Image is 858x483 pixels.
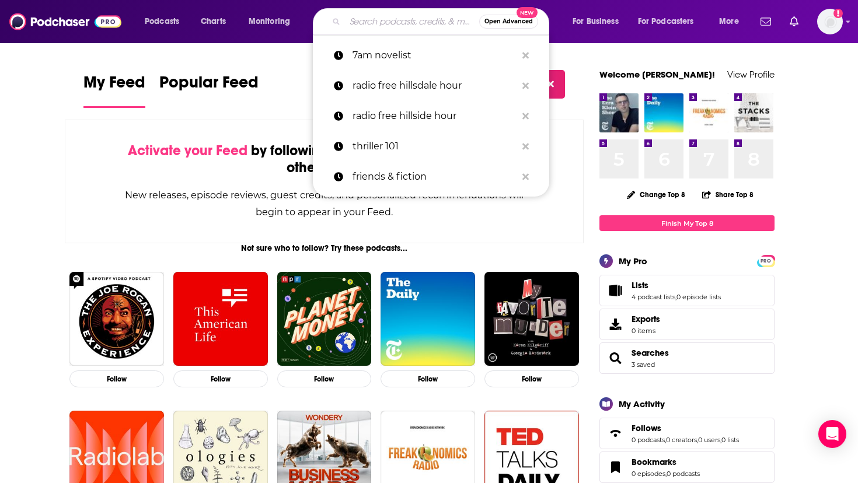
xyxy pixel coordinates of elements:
[632,423,739,433] a: Follows
[702,183,754,206] button: Share Top 8
[599,69,715,80] a: Welcome [PERSON_NAME]!
[632,280,721,290] a: Lists
[128,142,247,159] span: Activate your Feed
[644,93,683,132] img: The Daily
[173,272,268,366] img: This American Life
[632,327,660,335] span: 0 items
[124,142,525,176] div: by following Podcasts, Creators, Lists, and other Users!
[159,72,259,108] a: Popular Feed
[632,348,669,358] a: Searches
[353,131,517,162] p: thriller 101
[381,272,475,366] img: The Daily
[817,9,843,34] img: User Profile
[675,293,676,301] span: ,
[83,72,145,99] span: My Feed
[719,13,739,30] span: More
[313,162,549,192] a: friends & fiction
[818,420,846,448] div: Open Intercom Messenger
[720,436,721,444] span: ,
[817,9,843,34] span: Logged in as LaurenSWPR
[759,257,773,265] span: PRO
[145,13,179,30] span: Podcasts
[632,293,675,301] a: 4 podcast lists
[381,370,475,387] button: Follow
[632,457,676,467] span: Bookmarks
[667,470,700,478] a: 0 podcasts
[240,12,305,31] button: open menu
[734,93,773,132] img: The Stacks
[676,293,721,301] a: 0 episode lists
[727,69,775,80] a: View Profile
[632,314,660,324] span: Exports
[484,272,579,366] img: My Favorite Murder with Karen Kilgariff and Georgia Hardstark
[201,13,226,30] span: Charts
[573,13,619,30] span: For Business
[711,12,754,31] button: open menu
[833,9,843,18] svg: Add a profile image
[619,398,665,409] div: My Activity
[313,40,549,71] a: 7am novelist
[698,436,720,444] a: 0 users
[124,187,525,220] div: New releases, episode reviews, guest credits, and personalized recommendations will begin to appe...
[564,12,633,31] button: open menu
[9,10,121,33] img: Podchaser - Follow, Share and Rate Podcasts
[277,370,372,387] button: Follow
[599,418,775,449] span: Follows
[619,256,647,267] div: My Pro
[697,436,698,444] span: ,
[353,162,517,192] p: friends & fiction
[353,101,517,131] p: radio free hillside hour
[479,15,538,29] button: Open AdvancedNew
[137,12,194,31] button: open menu
[599,215,775,231] a: Finish My Top 8
[630,12,711,31] button: open menu
[69,370,164,387] button: Follow
[817,9,843,34] button: Show profile menu
[324,8,560,35] div: Search podcasts, credits, & more...
[604,350,627,366] a: Searches
[689,93,728,132] img: Freakonomics Radio
[604,459,627,475] a: Bookmarks
[277,272,372,366] img: Planet Money
[599,342,775,374] span: Searches
[632,470,665,478] a: 0 episodes
[604,316,627,332] span: Exports
[353,40,517,71] p: 7am novelist
[193,12,233,31] a: Charts
[345,12,479,31] input: Search podcasts, credits, & more...
[756,12,776,32] a: Show notifications dropdown
[666,436,697,444] a: 0 creators
[599,275,775,306] span: Lists
[599,93,639,132] img: The Ezra Klein Show
[353,71,517,101] p: radio free hillsdale hour
[65,243,584,253] div: Not sure who to follow? Try these podcasts...
[313,101,549,131] a: radio free hillside hour
[517,7,538,18] span: New
[604,282,627,299] a: Lists
[785,12,803,32] a: Show notifications dropdown
[632,360,655,369] a: 3 saved
[313,131,549,162] a: thriller 101
[249,13,290,30] span: Monitoring
[721,436,739,444] a: 0 lists
[484,19,533,24] span: Open Advanced
[484,370,579,387] button: Follow
[599,452,775,483] span: Bookmarks
[173,370,268,387] button: Follow
[620,187,692,202] button: Change Top 8
[759,256,773,265] a: PRO
[632,436,665,444] a: 0 podcasts
[69,272,164,366] img: The Joe Rogan Experience
[599,309,775,340] a: Exports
